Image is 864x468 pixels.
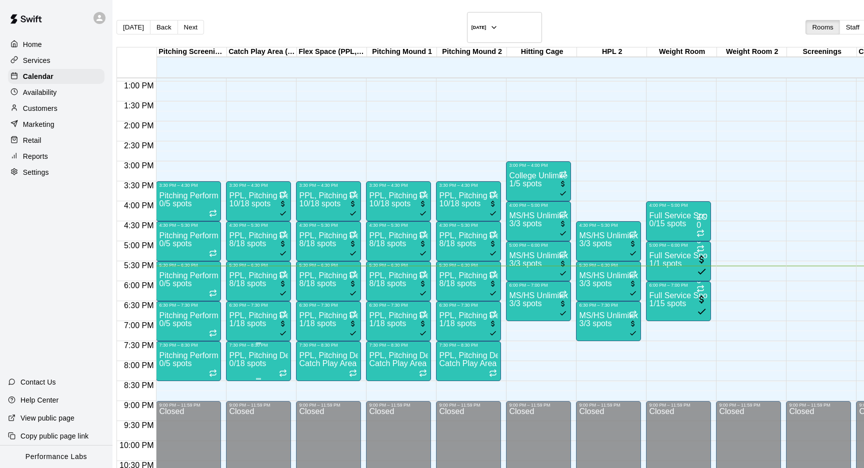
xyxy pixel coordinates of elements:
[579,319,611,328] span: 3/3 spots filled
[369,199,410,208] span: 10/18 spots filled
[121,421,156,430] span: 9:30 PM
[649,403,708,408] div: 9:00 PM – 11:59 PM
[349,191,357,200] span: Recurring event
[116,20,150,34] button: [DATE]
[156,301,221,341] div: 6:30 PM – 7:30 PM: Pitching Performance Lab - Assessment Bullpen And Movement Screen
[649,299,686,308] span: 1/15 spots filled
[8,85,104,100] a: Availability
[229,303,288,308] div: 6:30 PM – 7:30 PM
[439,223,498,228] div: 4:30 PM – 5:30 PM
[629,321,637,339] span: All customers have paid
[369,319,406,328] span: 1/18 spots filled
[227,47,297,57] div: Catch Play Area (Black Turf)
[209,250,217,259] span: Recurring event
[279,321,287,339] span: All customers have paid
[369,263,428,268] div: 5:30 PM – 6:30 PM
[20,413,74,423] p: View public page
[506,161,571,201] div: 3:00 PM – 4:00 PM: College Unlimited Hitting
[121,141,156,150] span: 2:30 PM
[471,25,486,30] h6: [DATE]
[696,221,701,229] span: 0
[177,20,204,34] button: Next
[719,403,778,408] div: 9:00 PM – 11:59 PM
[579,239,611,248] span: 3/3 spots filled
[121,361,156,370] span: 8:00 PM
[8,149,104,164] a: Reports
[366,341,431,381] div: 7:30 PM – 8:30 PM: PPL, Pitching Development Session
[507,47,577,57] div: Hitting Cage
[419,370,427,379] span: Recurring event
[299,183,358,188] div: 3:30 PM – 4:30 PM
[20,377,56,387] p: Contact Us
[696,298,707,318] span: All customers have paid
[229,183,288,188] div: 3:30 PM – 4:30 PM
[20,431,88,441] p: Copy public page link
[649,203,708,208] div: 4:00 PM – 5:00 PM
[299,343,358,348] div: 7:30 PM – 8:30 PM
[629,281,637,299] span: All customers have paid
[419,311,427,320] span: Recurring event
[646,281,711,321] div: 6:00 PM – 7:00 PM: Full Service Sports Performance
[559,301,567,319] span: All customers have paid
[299,403,358,408] div: 9:00 PM – 11:59 PM
[299,303,358,308] div: 6:30 PM – 7:30 PM
[23,151,48,161] p: Reports
[579,223,638,228] div: 4:30 PM – 5:30 PM
[8,117,104,132] div: Marketing
[299,279,336,288] span: 8/18 spots filled
[419,241,427,259] span: All customers have paid
[369,343,428,348] div: 7:30 PM – 8:30 PM
[20,395,58,405] p: Help Center
[436,181,501,221] div: 3:30 PM – 4:30 PM: PPL, Pitching Development Session
[209,290,217,299] span: Recurring event
[489,231,497,240] span: Recurring event
[369,223,428,228] div: 4:30 PM – 5:30 PM
[159,319,191,328] span: 0/5 spots filled
[156,261,221,301] div: 5:30 PM – 6:30 PM: Pitching Performance Lab - Assessment Bullpen And Movement Screen
[419,321,427,339] span: All customers have paid
[369,183,428,188] div: 3:30 PM – 4:30 PM
[159,263,218,268] div: 5:30 PM – 6:30 PM
[787,47,857,57] div: Screenings
[8,37,104,52] div: Home
[229,279,266,288] span: 8/18 spots filled
[439,319,476,328] span: 1/18 spots filled
[23,87,57,97] p: Availability
[349,271,357,280] span: Recurring event
[279,191,287,200] span: Recurring event
[649,219,686,228] span: 0/15 spots filled
[717,47,787,57] div: Weight Room 2
[419,281,427,299] span: All customers have paid
[696,213,707,221] span: ZC
[279,271,287,280] span: Recurring event
[349,311,357,320] span: Recurring event
[559,261,567,279] span: All customers have paid
[296,341,361,381] div: 7:30 PM – 8:30 PM: PPL, Pitching Development Session
[23,167,49,177] p: Settings
[576,221,641,261] div: 4:30 PM – 5:30 PM: MS/HS Unlimited Hitting
[159,403,218,408] div: 9:00 PM – 11:59 PM
[419,271,427,280] span: Recurring event
[121,321,156,330] span: 7:00 PM
[696,258,707,278] span: All customers have paid
[646,201,711,241] div: 4:00 PM – 5:00 PM: Full Service Sports Performance
[8,101,104,116] div: Customers
[156,341,221,381] div: 7:30 PM – 8:30 PM: Pitching Performance Lab - Assessment Bullpen And Movement Screen
[226,341,291,381] div: 7:30 PM – 8:30 PM: PPL, Pitching Development Session
[23,119,54,129] p: Marketing
[696,213,707,221] div: Zac Conner
[229,403,288,408] div: 9:00 PM – 11:59 PM
[436,341,501,381] div: 7:30 PM – 8:30 PM: PPL, Pitching Development Session
[789,403,848,408] div: 9:00 PM – 11:59 PM
[579,279,611,288] span: 3/3 spots filled
[696,213,707,229] span: Zac Conner
[8,165,104,180] a: Settings
[419,201,427,219] span: All customers have paid
[229,319,266,328] span: 1/18 spots filled
[576,261,641,301] div: 5:30 PM – 6:30 PM: MS/HS Unlimited Hitting
[559,251,567,260] span: Recurring event
[299,239,336,248] span: 8/18 spots filled
[369,359,761,368] span: Catch Play Area (Black Turf), [GEOGRAPHIC_DATA] 1, [GEOGRAPHIC_DATA], Flex Space (PPL, Green Turf)
[159,343,218,348] div: 7:30 PM – 8:30 PM
[229,223,288,228] div: 4:30 PM – 5:30 PM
